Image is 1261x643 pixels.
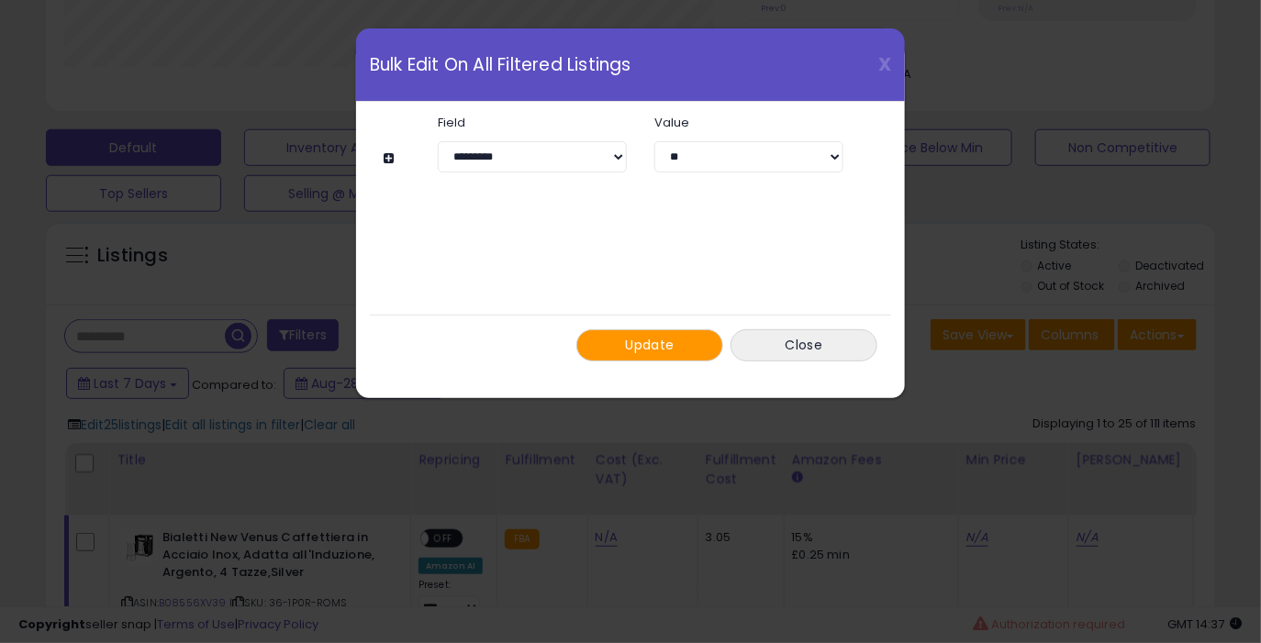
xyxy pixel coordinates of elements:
label: Field [424,116,641,128]
button: Close [731,329,877,361]
span: Bulk Edit On All Filtered Listings [370,56,631,73]
span: X [878,51,891,77]
label: Value [641,116,857,128]
span: Update [626,336,675,354]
